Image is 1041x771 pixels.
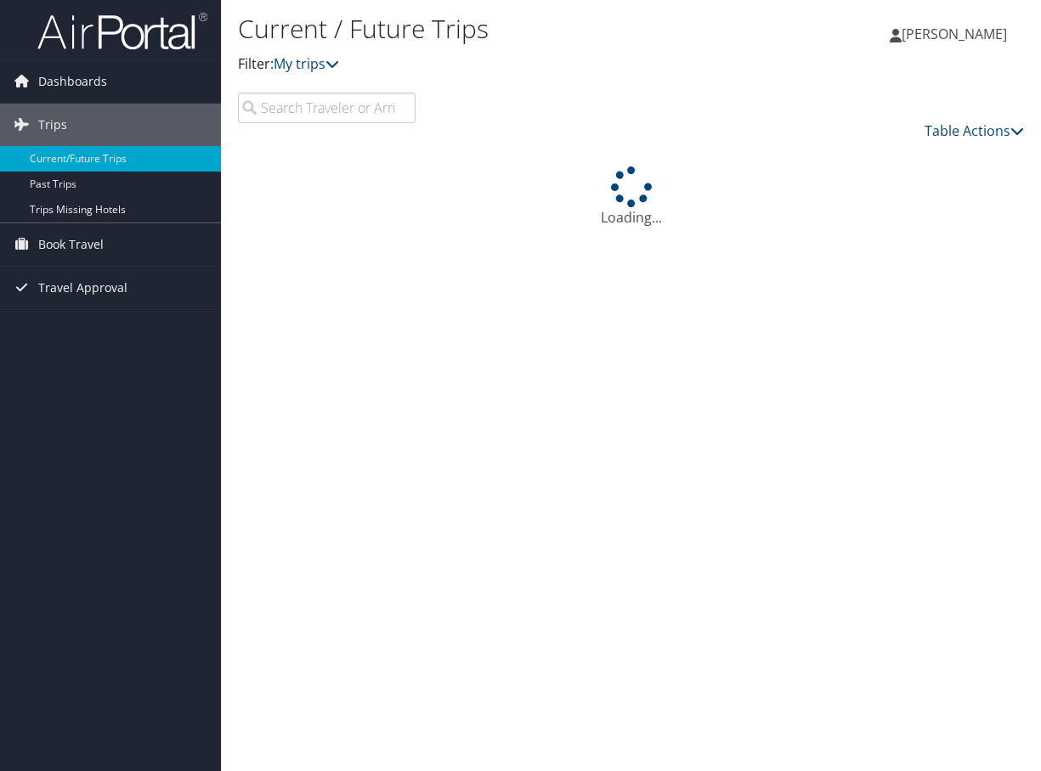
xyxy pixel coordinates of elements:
[902,25,1007,43] span: [PERSON_NAME]
[38,60,107,103] span: Dashboards
[238,53,762,76] p: Filter:
[890,8,1024,59] a: [PERSON_NAME]
[925,121,1024,140] a: Table Actions
[37,11,207,51] img: airportal-logo.png
[38,267,127,309] span: Travel Approval
[238,166,1024,228] div: Loading...
[274,54,339,73] a: My trips
[238,11,762,47] h1: Current / Future Trips
[38,223,104,266] span: Book Travel
[238,93,416,123] input: Search Traveler or Arrival City
[38,104,67,146] span: Trips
